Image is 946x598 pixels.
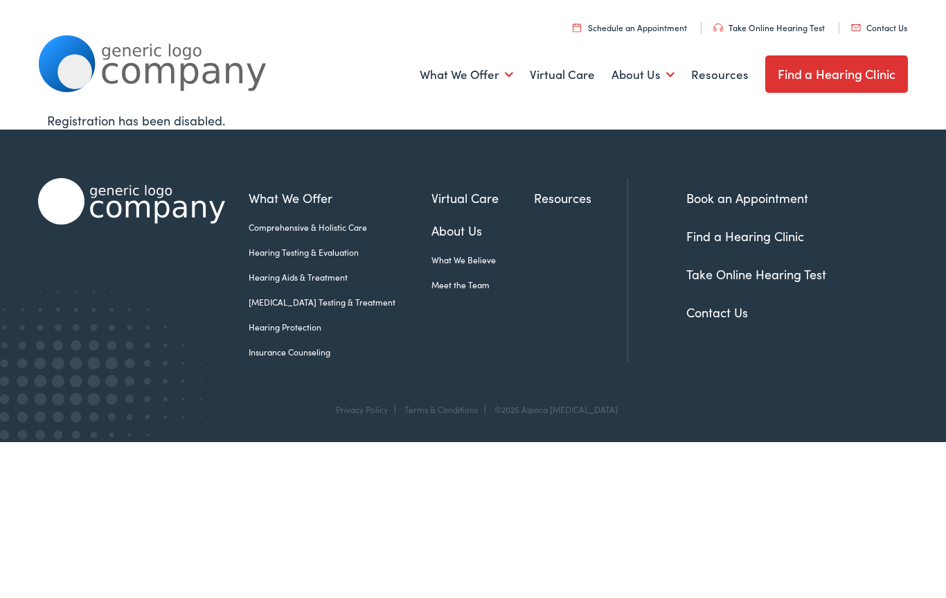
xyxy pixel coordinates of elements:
a: Comprehensive & Holistic Care [249,221,431,234]
a: Schedule an Appointment [573,21,687,33]
a: Virtual Care [530,49,595,100]
a: What We Offer [249,188,431,207]
a: Hearing Testing & Evaluation [249,246,431,258]
a: Book an Appointment [686,189,808,206]
img: utility icon [713,24,723,32]
a: Take Online Hearing Test [686,265,826,283]
a: Hearing Aids & Treatment [249,271,431,283]
a: Hearing Protection [249,321,431,333]
a: Privacy Policy [336,403,388,415]
div: ©2025 Alpaca [MEDICAL_DATA] [488,405,618,414]
a: Contact Us [851,21,907,33]
img: Alpaca Audiology [38,178,225,225]
a: [MEDICAL_DATA] Testing & Treatment [249,296,431,308]
a: Resources [691,49,749,100]
a: Find a Hearing Clinic [686,227,804,245]
a: What We Offer [420,49,513,100]
a: Insurance Counseling [249,346,431,358]
a: Virtual Care [431,188,535,207]
a: Terms & Conditions [404,403,478,415]
img: utility icon [573,23,581,32]
a: Contact Us [686,304,748,321]
a: Meet the Team [431,279,535,291]
a: Resources [534,188,627,207]
img: utility icon [851,24,861,31]
a: About Us [431,221,535,240]
div: Registration has been disabled. [47,111,898,130]
a: What We Believe [431,254,535,266]
a: Take Online Hearing Test [713,21,825,33]
a: About Us [612,49,675,100]
a: Find a Hearing Clinic [765,55,909,93]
